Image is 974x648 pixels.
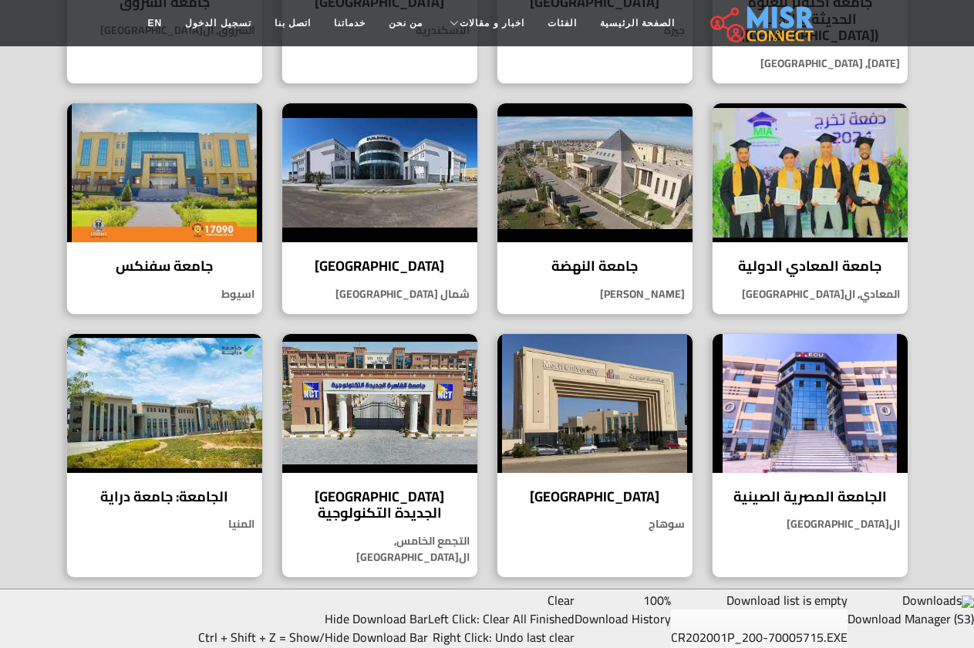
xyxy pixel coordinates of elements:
p: [PERSON_NAME] [497,286,693,302]
h4: الجامعة: جامعة دراية [79,488,251,505]
div: Left Click: Clear All Finished [428,609,575,628]
img: جامعة سيناء [282,103,477,242]
a: من نحن [377,8,434,38]
p: [DATE], [GEOGRAPHIC_DATA] [713,56,908,72]
div: Right Click: Undo last clear [428,628,575,646]
div: Ctrl + Shift + Z = Show/Hide Download Bar [198,628,428,646]
a: اتصل بنا [263,8,322,38]
img: logo16.png [962,596,974,608]
div: 100% [575,591,671,609]
a: جامعة القاهرة الجديدة التكنولوجية [GEOGRAPHIC_DATA] الجديدة التكنولوجية التجمع الخامس, ال[GEOGRAP... [272,333,487,578]
a: الجامعة المصرية الصينية الجامعة المصرية الصينية ال[GEOGRAPHIC_DATA] [703,333,918,578]
img: جامعة سفنكس [67,103,262,242]
p: التجمع الخامس, ال[GEOGRAPHIC_DATA] [282,533,477,565]
p: اسيوط [67,286,262,302]
p: سوهاج [497,516,693,532]
div: Hide Download Bar [198,609,428,628]
span: اخبار و مقالات [460,16,524,30]
p: المعادي, ال[GEOGRAPHIC_DATA] [713,286,908,302]
a: الصفحة الرئيسية [588,8,686,38]
h4: جامعة المعادي الدولية [724,258,896,275]
h4: [GEOGRAPHIC_DATA] الجديدة التكنولوجية [294,488,466,521]
a: اخبار و مقالات [434,8,536,38]
div: CR202001P_200-70005715.EXE [671,628,848,646]
a: الجامعة: جامعة دراية الجامعة: جامعة دراية المنيا [57,333,272,578]
div: Download Manager (S3) [848,609,974,628]
a: خدماتنا [322,8,377,38]
h4: [GEOGRAPHIC_DATA] [509,488,681,505]
span: Downloads [902,589,962,612]
img: الجامعة المصرية الصينية [713,334,908,473]
h4: [GEOGRAPHIC_DATA] [294,258,466,275]
a: جامعة النهضة جامعة النهضة [PERSON_NAME] [487,103,703,315]
div: Download History [575,609,671,628]
a: تسجيل الدخول [174,8,262,38]
img: جامعة المعادي الدولية [713,103,908,242]
div: Clear [428,591,575,646]
img: جامعة القاهرة الجديدة التكنولوجية [282,334,477,473]
a: جامعة سيناء [GEOGRAPHIC_DATA] شمال [GEOGRAPHIC_DATA] [272,103,487,315]
a: جامعة ميريت [GEOGRAPHIC_DATA] سوهاج [487,333,703,578]
p: المنيا [67,516,262,532]
h4: الجامعة المصرية الصينية [724,488,896,505]
a: جامعة سفنكس جامعة سفنكس اسيوط [57,103,272,315]
a: الفئات [536,8,588,38]
img: الجامعة: جامعة دراية [67,334,262,473]
h4: جامعة النهضة [509,258,681,275]
p: ال[GEOGRAPHIC_DATA] [713,516,908,532]
a: جامعة المعادي الدولية جامعة المعادي الدولية المعادي, ال[GEOGRAPHIC_DATA] [703,103,918,315]
a: EN [136,8,174,38]
img: جامعة النهضة [497,103,693,242]
p: شمال [GEOGRAPHIC_DATA] [282,286,477,302]
h4: جامعة سفنكس [79,258,251,275]
div: Download list is empty [671,591,848,609]
img: main.misr_connect [710,4,814,42]
img: جامعة ميريت [497,334,693,473]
